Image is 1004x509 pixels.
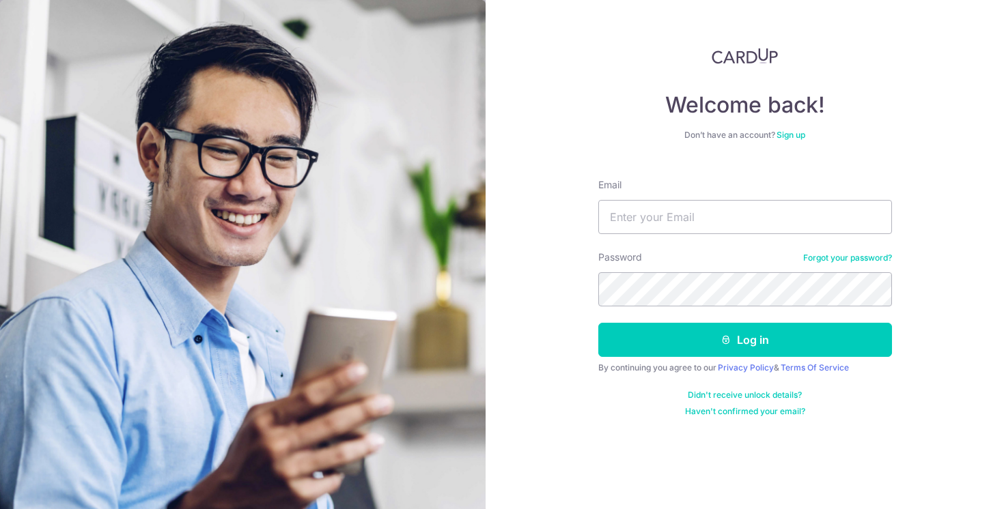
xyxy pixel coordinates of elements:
[803,252,892,263] a: Forgot your password?
[777,130,805,140] a: Sign up
[718,362,774,373] a: Privacy Policy
[598,200,892,234] input: Enter your Email
[688,390,802,401] a: Didn't receive unlock details?
[598,323,892,357] button: Log in
[598,178,622,192] label: Email
[685,406,805,417] a: Haven't confirmed your email?
[781,362,849,373] a: Terms Of Service
[598,362,892,373] div: By continuing you agree to our &
[598,130,892,141] div: Don’t have an account?
[598,91,892,119] h4: Welcome back!
[712,48,779,64] img: CardUp Logo
[598,250,642,264] label: Password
